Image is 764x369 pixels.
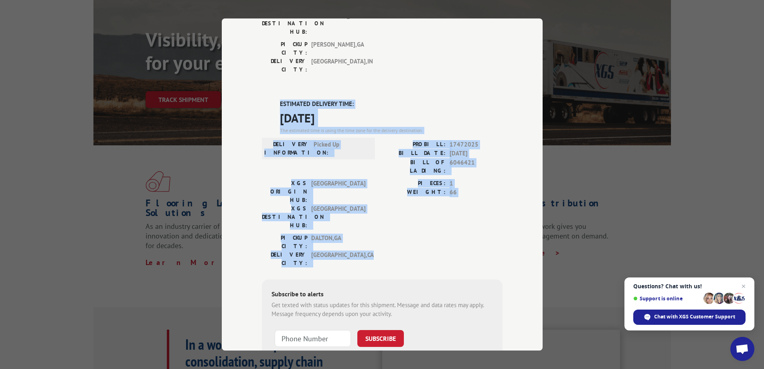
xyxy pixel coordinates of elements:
[262,11,307,36] label: XGS DESTINATION HUB:
[311,251,365,267] span: [GEOGRAPHIC_DATA] , CA
[262,251,307,267] label: DELIVERY CITY:
[280,100,503,109] label: ESTIMATED DELIVERY TIME:
[382,140,446,149] label: PROBILL:
[311,234,365,251] span: DALTON , GA
[311,204,365,230] span: [GEOGRAPHIC_DATA]
[382,158,446,175] label: BILL OF LADING:
[311,179,365,204] span: [GEOGRAPHIC_DATA]
[264,140,310,157] label: DELIVERY INFORMATION:
[262,204,307,230] label: XGS DESTINATION HUB:
[633,296,701,302] span: Support is online
[654,313,735,320] span: Chat with XGS Customer Support
[450,188,503,197] span: 66
[357,330,404,347] button: SUBSCRIBE
[730,337,754,361] div: Open chat
[280,109,503,127] span: [DATE]
[262,57,307,74] label: DELIVERY CITY:
[262,40,307,57] label: PICKUP CITY:
[311,40,365,57] span: [PERSON_NAME] , GA
[450,149,503,158] span: [DATE]
[382,179,446,188] label: PIECES:
[382,149,446,158] label: BILL DATE:
[262,234,307,251] label: PICKUP CITY:
[382,188,446,197] label: WEIGHT:
[450,158,503,175] span: 6046421
[450,179,503,188] span: 1
[450,140,503,149] span: 17472025
[262,179,307,204] label: XGS ORIGIN HUB:
[633,310,746,325] div: Chat with XGS Customer Support
[633,283,746,289] span: Questions? Chat with us!
[311,57,365,74] span: [GEOGRAPHIC_DATA] , IN
[280,127,503,134] div: The estimated time is using the time zone for the delivery destination.
[311,11,365,36] span: [GEOGRAPHIC_DATA]
[272,301,493,319] div: Get texted with status updates for this shipment. Message and data rates may apply. Message frequ...
[739,281,748,291] span: Close chat
[314,140,368,157] span: Picked Up
[272,289,493,301] div: Subscribe to alerts
[275,330,351,347] input: Phone Number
